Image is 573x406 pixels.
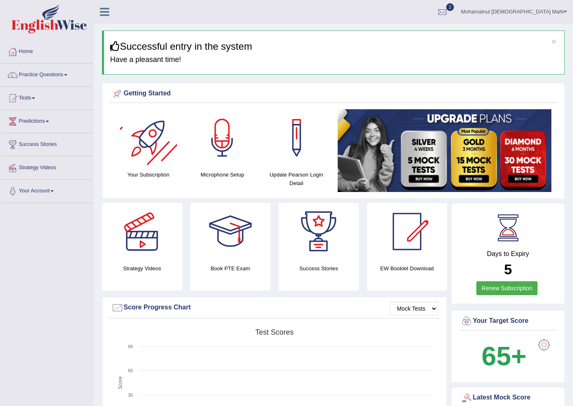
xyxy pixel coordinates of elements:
h4: Have a pleasant time! [110,56,558,64]
h4: Your Subscription [115,170,181,179]
button: × [551,37,556,46]
h4: Update Pearson Login Detail [263,170,330,188]
h4: Microphone Setup [190,170,256,179]
a: Practice Questions [0,64,93,84]
a: Predictions [0,110,93,130]
div: Score Progress Chart [111,302,438,314]
div: Your Target Score [460,315,555,327]
img: small5.jpg [338,109,552,192]
h4: Days to Expiry [460,250,555,258]
tspan: Score [117,376,123,389]
a: Your Account [0,180,93,200]
tspan: Test scores [255,328,294,336]
b: 5 [504,261,512,277]
text: 90 [128,344,133,349]
b: 65+ [482,341,527,371]
h4: Strategy Videos [102,264,182,273]
h3: Successful entry in the system [110,41,558,52]
h4: EW Booklet Download [367,264,447,273]
h4: Success Stories [279,264,359,273]
a: Tests [0,87,93,107]
text: 30 [128,393,133,397]
a: Success Stories [0,133,93,154]
span: 2 [446,3,454,11]
div: Getting Started [111,88,555,100]
div: Latest Mock Score [460,392,555,404]
a: Renew Subscription [476,281,538,295]
a: Home [0,40,93,61]
h4: Book PTE Exam [190,264,271,273]
a: Strategy Videos [0,157,93,177]
text: 60 [128,368,133,373]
